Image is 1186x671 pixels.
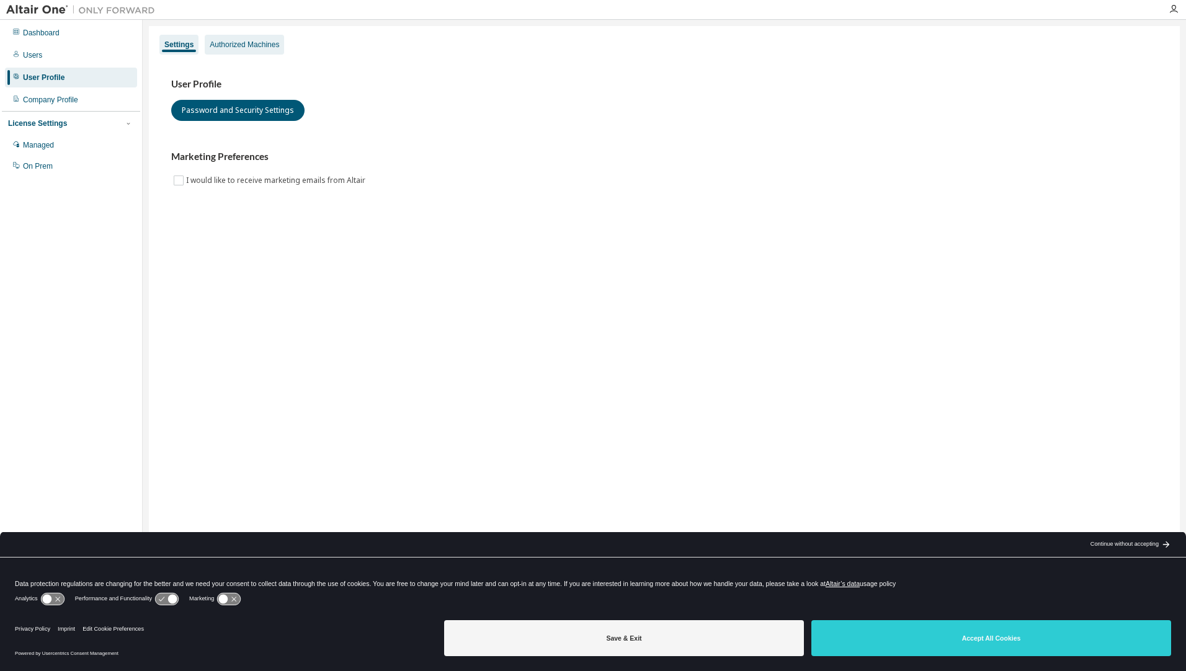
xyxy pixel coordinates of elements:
[23,140,54,150] div: Managed
[23,73,65,82] div: User Profile
[23,95,78,105] div: Company Profile
[210,40,279,50] div: Authorized Machines
[8,118,67,128] div: License Settings
[171,151,1157,163] h3: Marketing Preferences
[164,40,194,50] div: Settings
[23,161,53,171] div: On Prem
[6,4,161,16] img: Altair One
[186,173,368,188] label: I would like to receive marketing emails from Altair
[171,100,305,121] button: Password and Security Settings
[171,78,1157,91] h3: User Profile
[23,50,42,60] div: Users
[23,28,60,38] div: Dashboard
